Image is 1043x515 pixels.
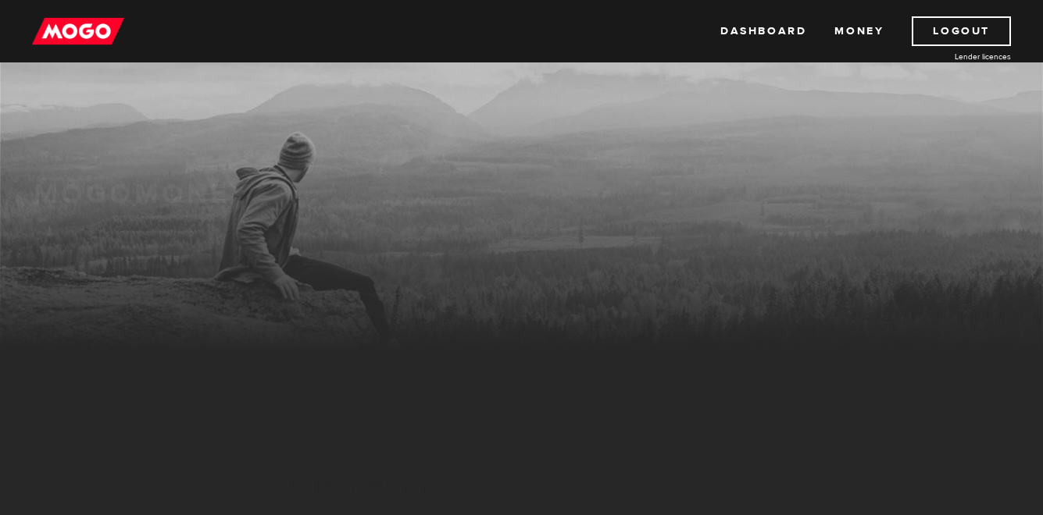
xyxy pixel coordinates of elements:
h2: MogoMoney [57,468,653,501]
h1: MogoMoney [34,178,1010,211]
a: Money [834,16,884,46]
a: View [590,320,653,342]
a: Lender licences [894,51,1011,62]
a: Logout [912,16,1011,46]
a: Dashboard [720,16,806,46]
img: mogo_logo-11ee424be714fa7cbb0f0f49df9e16ec.png [32,16,124,46]
h3: Previous loan agreements [57,318,352,338]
